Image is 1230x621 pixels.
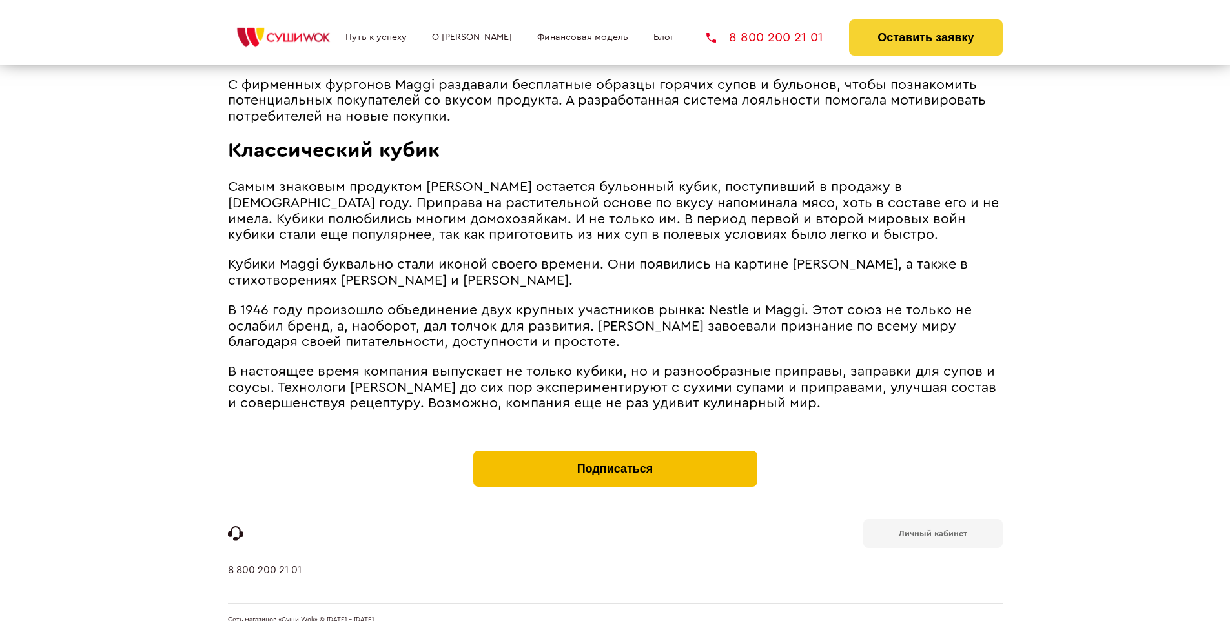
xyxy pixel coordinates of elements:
span: В настоящее время компания выпускает не только кубики, но и разнообразные приправы, заправки для ... [228,365,996,410]
a: Личный кабинет [863,519,1003,548]
span: 8 800 200 21 01 [729,31,823,44]
b: Личный кабинет [899,529,967,538]
span: Классический кубик [228,140,440,161]
span: В 1946 году произошло объединение двух крупных участников рынка: Nestle и Maggi. Этот союз не тол... [228,303,972,349]
a: Блог [653,32,674,43]
a: 8 800 200 21 01 [228,564,302,603]
a: О [PERSON_NAME] [432,32,512,43]
button: Подписаться [473,451,757,487]
span: Кубики Maggi буквально стали иконой своего времени. Они появились на картине [PERSON_NAME], а так... [228,258,968,287]
a: Финансовая модель [537,32,628,43]
span: Самым знаковым продуктом [PERSON_NAME] остается бульонный кубик, поступивший в продажу в [DEMOGRA... [228,180,999,241]
a: Путь к успеху [345,32,407,43]
span: С фирменных фургонов Maggi раздавали бесплатные образцы горячих супов и бульонов, чтобы познакоми... [228,78,986,123]
a: 8 800 200 21 01 [706,31,823,44]
button: Оставить заявку [849,19,1002,56]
